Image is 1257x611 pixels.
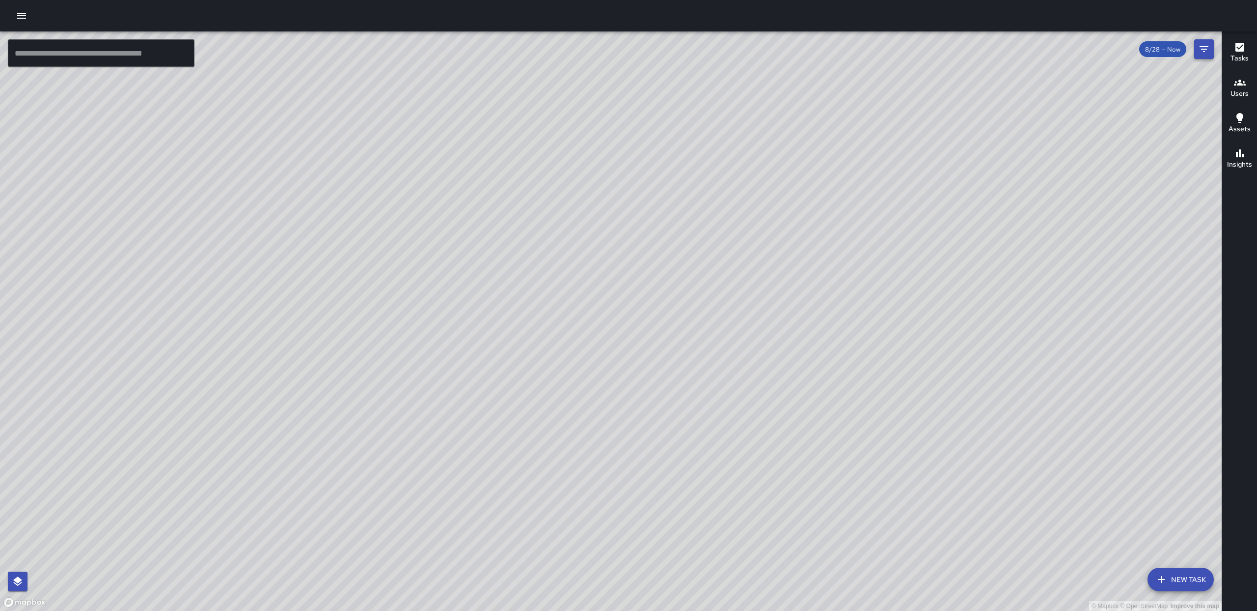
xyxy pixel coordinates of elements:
[1222,71,1257,106] button: Users
[1222,35,1257,71] button: Tasks
[1194,39,1214,59] button: Filters
[1230,88,1249,99] h6: Users
[1222,142,1257,177] button: Insights
[1222,106,1257,142] button: Assets
[1229,124,1251,135] h6: Assets
[1230,53,1249,64] h6: Tasks
[1148,568,1214,591] button: New Task
[1227,159,1252,170] h6: Insights
[1139,45,1186,54] span: 8/28 — Now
